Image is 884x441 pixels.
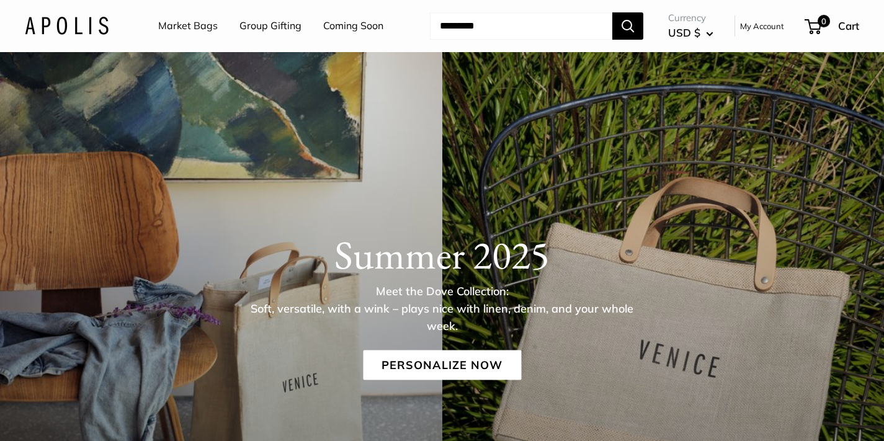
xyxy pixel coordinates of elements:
span: 0 [818,15,830,27]
a: Group Gifting [239,17,301,35]
span: Cart [838,19,859,32]
a: 0 Cart [806,16,859,36]
button: USD $ [668,23,713,43]
a: Coming Soon [323,17,383,35]
a: My Account [740,19,784,33]
a: Personalize Now [363,350,521,380]
h1: Summer 2025 [25,231,859,278]
img: Apolis [25,17,109,35]
button: Search [612,12,643,40]
p: Meet the Dove Collection: Soft, versatile, with a wink – plays nice with linen, denim, and your w... [241,282,644,334]
span: Currency [668,9,713,27]
span: USD $ [668,26,700,39]
a: Market Bags [158,17,218,35]
input: Search... [430,12,612,40]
